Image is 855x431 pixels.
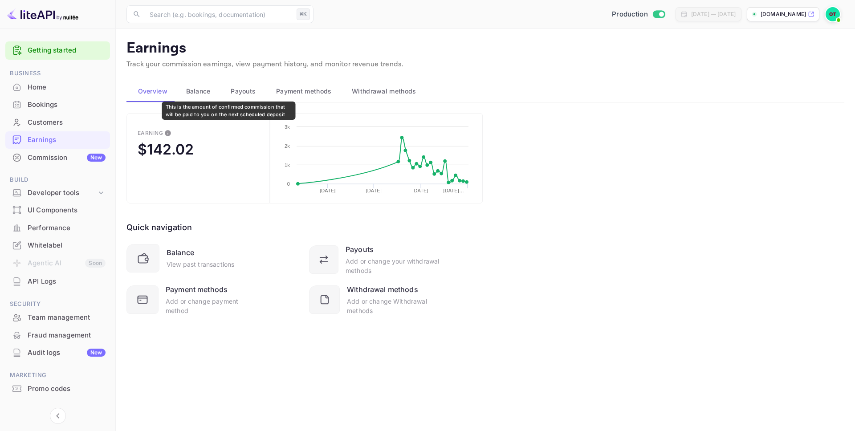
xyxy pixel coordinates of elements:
div: UI Components [5,202,110,219]
img: Oussama Tali [826,7,840,21]
a: Fraud management [5,327,110,343]
div: Home [5,79,110,96]
span: Build [5,175,110,185]
text: 1k [285,163,290,168]
div: Developer tools [5,185,110,201]
div: Getting started [5,41,110,60]
div: Home [28,82,106,93]
a: Getting started [28,45,106,56]
div: Bookings [5,96,110,114]
span: Marketing [5,370,110,380]
a: Customers [5,114,110,130]
a: Team management [5,309,110,325]
div: Whitelabel [28,240,106,251]
div: Fraud management [28,330,106,341]
text: [DATE] [412,188,428,193]
p: [DOMAIN_NAME] [761,10,806,18]
button: Collapse navigation [50,408,66,424]
div: Promo codes [5,380,110,398]
div: $142.02 [138,141,194,158]
div: Customers [28,118,106,128]
span: Withdrawal methods [352,86,416,97]
text: [DATE] [320,188,335,193]
div: Withdrawal methods [347,284,418,295]
text: 0 [287,181,289,187]
div: Earnings [28,135,106,145]
a: CommissionNew [5,149,110,166]
a: Earnings [5,131,110,148]
div: Switch to Sandbox mode [608,9,668,20]
div: Performance [28,223,106,233]
text: 2k [285,143,290,149]
div: Add or change payment method [166,297,257,315]
span: Payouts [231,86,256,97]
a: Audit logsNew [5,344,110,361]
div: Commission [28,153,106,163]
span: Business [5,69,110,78]
a: Promo codes [5,380,110,397]
button: This is the amount of confirmed commission that will be paid to you on the next scheduled deposit [161,126,175,140]
text: [DATE]… [444,188,464,193]
span: Payment methods [276,86,332,97]
div: Whitelabel [5,237,110,254]
div: UI Components [28,205,106,215]
div: [DATE] — [DATE] [691,10,736,18]
div: This is the amount of confirmed commission that will be paid to you on the next scheduled deposit [162,102,296,120]
div: Payouts [346,244,374,255]
p: Earnings [126,40,844,57]
img: LiteAPI logo [7,7,78,21]
div: Audit logs [28,348,106,358]
a: Bookings [5,96,110,113]
div: Team management [28,313,106,323]
div: Payment methods [166,284,228,295]
p: Track your commission earnings, view payment history, and monitor revenue trends. [126,59,844,70]
text: [DATE] [366,188,382,193]
div: Bookings [28,100,106,110]
div: New [87,154,106,162]
div: CommissionNew [5,149,110,167]
span: Balance [186,86,211,97]
a: Home [5,79,110,95]
text: 3k [285,124,290,130]
div: ⌘K [297,8,310,20]
span: Overview [138,86,167,97]
span: Production [612,9,648,20]
a: API Logs [5,273,110,289]
div: Fraud management [5,327,110,344]
span: Security [5,299,110,309]
div: scrollable auto tabs example [126,81,844,102]
div: API Logs [28,276,106,287]
div: Quick navigation [126,221,192,233]
div: View past transactions [167,260,234,269]
input: Search (e.g. bookings, documentation) [144,5,293,23]
div: Earnings [5,131,110,149]
div: Balance [167,247,194,258]
a: UI Components [5,202,110,218]
a: Performance [5,220,110,236]
button: EarningThis is the amount of confirmed commission that will be paid to you on the next scheduled ... [126,113,270,203]
div: Add or change your withdrawal methods [346,256,440,275]
div: Promo codes [28,384,106,394]
div: Audit logsNew [5,344,110,362]
div: Performance [5,220,110,237]
div: Add or change Withdrawal methods [347,297,440,315]
a: Whitelabel [5,237,110,253]
div: Earning [138,130,163,136]
div: Developer tools [28,188,97,198]
div: New [87,349,106,357]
